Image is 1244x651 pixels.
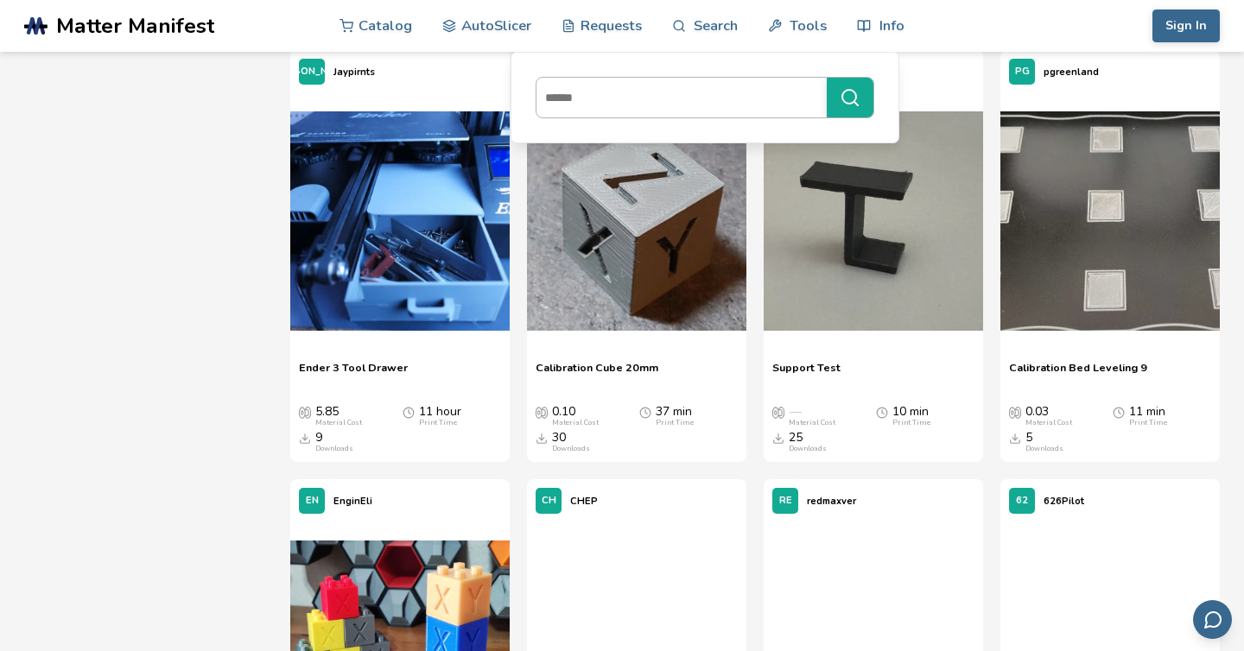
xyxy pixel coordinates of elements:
a: Ender 3 Tool Drawer [299,361,408,387]
p: EnginEli [333,492,372,510]
div: Material Cost [552,419,599,427]
button: Send feedback via email [1193,600,1232,639]
div: 9 [315,431,353,453]
div: Material Cost [789,419,835,427]
div: Print Time [419,419,457,427]
span: Downloads [772,431,784,445]
span: EN [306,496,319,507]
span: Average Print Time [1113,405,1125,419]
div: 10 min [892,405,930,427]
div: 11 min [1129,405,1167,427]
div: 25 [789,431,827,453]
div: 37 min [656,405,694,427]
div: 0.03 [1025,405,1072,427]
a: Calibration Bed Leveling 9 [1009,361,1147,387]
span: Downloads [1009,431,1021,445]
span: Downloads [536,431,548,445]
a: Calibration Cube 20mm [536,361,658,387]
div: Downloads [1025,445,1063,453]
div: Material Cost [315,419,362,427]
span: [PERSON_NAME] [271,66,352,78]
span: — [789,405,801,419]
p: CHEP [570,492,598,510]
div: 5 [1025,431,1063,453]
div: 30 [552,431,590,453]
p: 626Pilot [1044,492,1084,510]
span: Average Cost [1009,405,1021,419]
div: Material Cost [1025,419,1072,427]
div: Print Time [1129,419,1167,427]
div: Downloads [315,445,353,453]
div: Print Time [656,419,694,427]
span: Average Print Time [876,405,888,419]
span: Average Print Time [403,405,415,419]
div: 5.85 [315,405,362,427]
span: CH [542,496,556,507]
div: Downloads [789,445,827,453]
span: Matter Manifest [56,14,214,38]
span: Average Print Time [639,405,651,419]
a: Support Test [772,361,841,387]
p: redmaxver [807,492,856,510]
button: Sign In [1152,9,1220,42]
div: Print Time [892,419,930,427]
span: Average Cost [299,405,311,419]
div: 11 hour [419,405,461,427]
span: Average Cost [536,405,548,419]
div: Downloads [552,445,590,453]
p: Jaypirnts [333,63,375,81]
span: RE [779,496,792,507]
span: 62 [1016,496,1028,507]
span: Downloads [299,431,311,445]
p: pgreenland [1044,63,1099,81]
div: 0.10 [552,405,599,427]
span: Average Cost [772,405,784,419]
span: PG [1015,66,1030,78]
